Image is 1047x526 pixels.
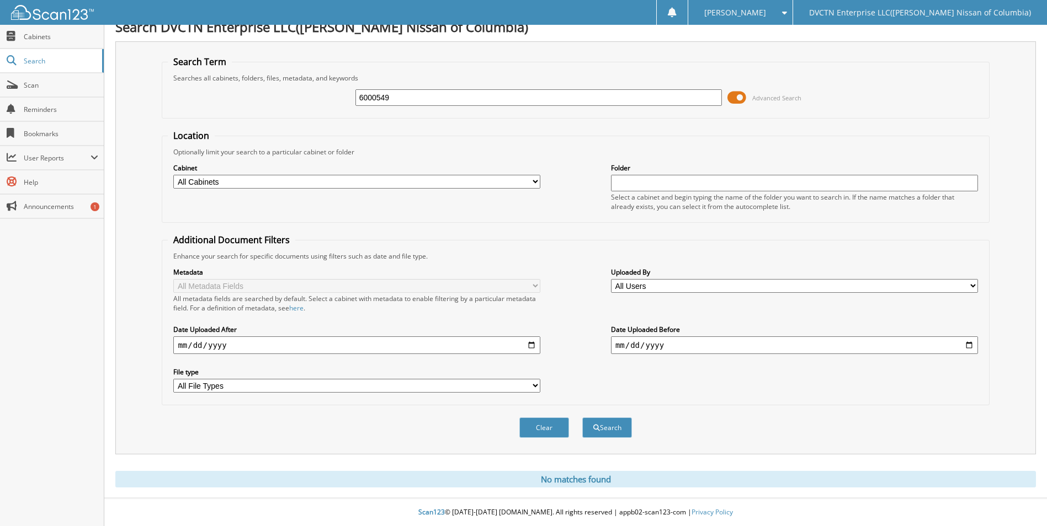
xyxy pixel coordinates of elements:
label: File type [173,367,540,377]
span: Scan123 [418,507,445,517]
span: User Reports [24,153,91,163]
label: Date Uploaded Before [611,325,978,334]
button: Clear [519,417,569,438]
a: Privacy Policy [692,507,733,517]
div: 1 [91,202,99,211]
div: Select a cabinet and begin typing the name of the folder you want to search in. If the name match... [611,192,978,211]
legend: Additional Document Filters [168,234,295,246]
a: here [289,303,304,313]
legend: Search Term [168,56,232,68]
img: scan123-logo-white.svg [11,5,94,20]
label: Metadata [173,267,540,277]
span: DVCTN Enterprise LLC([PERSON_NAME] Nissan of Columbia) [809,9,1031,16]
div: Enhance your search for specific documents using filters such as date and file type. [168,251,983,261]
div: No matches found [115,471,1036,487]
legend: Location [168,130,215,142]
span: Search [24,56,97,66]
span: Announcements [24,202,98,211]
input: start [173,336,540,354]
div: Optionally limit your search to a particular cabinet or folder [168,147,983,157]
label: Date Uploaded After [173,325,540,334]
button: Search [582,417,632,438]
span: Reminders [24,105,98,114]
label: Cabinet [173,163,540,173]
span: Bookmarks [24,129,98,138]
label: Uploaded By [611,267,978,277]
span: [PERSON_NAME] [704,9,766,16]
label: Folder [611,163,978,173]
div: All metadata fields are searched by default. Select a cabinet with metadata to enable filtering b... [173,294,540,313]
span: Scan [24,80,98,90]
h1: Search DVCTN Enterprise LLC([PERSON_NAME] Nissan of Columbia) [115,18,1036,36]
input: end [611,336,978,354]
span: Help [24,178,98,187]
div: © [DATE]-[DATE] [DOMAIN_NAME]. All rights reserved | appb02-scan123-com | [104,499,1047,526]
div: Searches all cabinets, folders, files, metadata, and keywords [168,73,983,83]
span: Advanced Search [752,94,801,102]
span: Cabinets [24,32,98,41]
